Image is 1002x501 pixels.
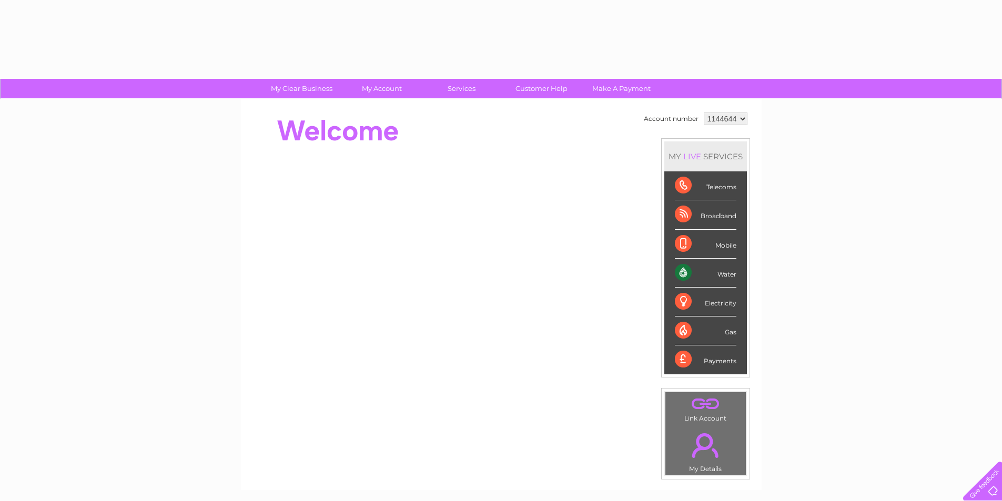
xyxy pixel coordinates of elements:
div: Broadband [675,200,736,229]
a: Services [418,79,505,98]
a: Customer Help [498,79,585,98]
a: My Clear Business [258,79,345,98]
td: Link Account [665,392,746,425]
div: MY SERVICES [664,141,747,171]
div: Mobile [675,230,736,259]
a: . [668,395,743,413]
td: Account number [641,110,701,128]
a: . [668,427,743,464]
div: LIVE [681,151,703,161]
div: Electricity [675,288,736,316]
td: My Details [665,424,746,476]
a: Make A Payment [578,79,665,98]
div: Water [675,259,736,288]
div: Payments [675,345,736,374]
div: Gas [675,316,736,345]
a: My Account [338,79,425,98]
div: Telecoms [675,171,736,200]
